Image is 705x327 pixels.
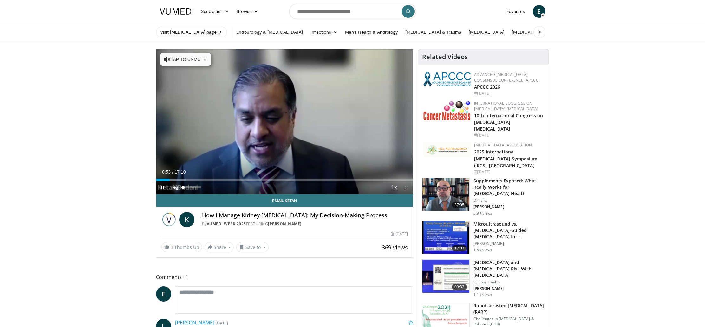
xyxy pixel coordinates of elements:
[422,178,545,216] a: 37:05 Supplements Exposed: What Really Works for [MEDICAL_DATA] Health DrTalks [PERSON_NAME] 5.9K...
[169,181,182,194] button: Unmute
[161,212,177,227] img: Vumedi Week 2025
[391,231,408,237] div: [DATE]
[156,179,413,181] div: Progress Bar
[473,303,545,315] h3: Robot-assisted [MEDICAL_DATA] (RARP)
[474,169,544,175] div: [DATE]
[233,5,262,18] a: Browse
[503,5,529,18] a: Favorites
[205,242,234,252] button: Share
[422,221,545,255] a: 17:07 Microultrasound vs. [MEDICAL_DATA]-Guided [MEDICAL_DATA] for [MEDICAL_DATA] Diagnosis … [PE...
[174,169,186,174] span: 17:10
[156,27,227,37] a: Visit [MEDICAL_DATA] page
[473,198,545,203] p: DrTalks
[423,100,471,120] img: 6ff8bc22-9509-4454-a4f8-ac79dd3b8976.png.150x105_q85_autocrop_double_scale_upscale_version-0.2.png
[452,245,467,251] span: 17:07
[268,221,302,227] a: [PERSON_NAME]
[401,26,465,38] a: [MEDICAL_DATA] & Trauma
[473,286,545,291] p: [PERSON_NAME]
[473,280,545,285] p: Scripps Health
[423,142,471,157] img: fca7e709-d275-4aeb-92d8-8ddafe93f2a6.png.150x105_q85_autocrop_double_scale_upscale_version-0.2.png
[422,221,469,254] img: d0371492-b5bc-4101-bdcb-0105177cfd27.150x105_q85_crop-smart_upscale.jpg
[156,286,171,302] a: E
[422,53,468,61] h4: Related Videos
[533,5,545,18] a: E
[162,169,171,174] span: 0:53
[473,241,545,246] p: [PERSON_NAME]
[465,26,508,38] a: [MEDICAL_DATA]
[508,26,618,38] a: [MEDICAL_DATA] & Reconstructive Pelvic Surgery
[473,292,492,297] p: 1.1K views
[452,284,467,290] span: 09:32
[202,221,408,227] div: By FEATURING
[422,260,469,293] img: 11abbcd4-a476-4be7-920b-41eb594d8390.150x105_q85_crop-smart_upscale.jpg
[473,221,545,240] h3: Microultrasound vs. [MEDICAL_DATA]-Guided [MEDICAL_DATA] for [MEDICAL_DATA] Diagnosis …
[175,319,214,326] a: [PERSON_NAME]
[473,259,545,278] h3: [MEDICAL_DATA] and [MEDICAL_DATA] Risk With [MEDICAL_DATA]
[236,242,269,252] button: Save to
[156,181,169,194] button: Pause
[473,178,545,197] h3: Supplements Exposed: What Really Works for [MEDICAL_DATA] Health
[202,212,408,219] h4: How I Manage Kidney [MEDICAL_DATA]: My Decision-Making Process
[423,72,471,87] img: 92ba7c40-df22-45a2-8e3f-1ca017a3d5ba.png.150x105_q85_autocrop_double_scale_upscale_version-0.2.png
[156,49,413,194] video-js: Video Player
[160,8,193,15] img: VuMedi Logo
[474,72,540,83] a: Advanced [MEDICAL_DATA] Consensus Conference (APCCC)
[474,149,537,168] a: 2025 International [MEDICAL_DATA] Symposium (IKCS): [GEOGRAPHIC_DATA]
[216,320,228,326] small: [DATE]
[474,84,500,90] a: APCCC 2026
[400,181,413,194] button: Fullscreen
[179,212,194,227] a: K
[474,91,544,96] div: [DATE]
[171,244,173,250] span: 3
[473,317,545,327] p: Challenges in [MEDICAL_DATA] & Robotics (CILR)
[160,53,211,66] button: Tap to unmute
[156,194,413,207] a: Email Ketan
[307,26,341,38] a: Infections
[232,26,307,38] a: Endourology & [MEDICAL_DATA]
[473,204,545,209] p: [PERSON_NAME]
[207,221,246,227] a: Vumedi Week 2025
[289,4,416,19] input: Search topics, interventions
[388,181,400,194] button: Playback Rate
[197,5,233,18] a: Specialties
[474,112,543,132] a: 10th International Congress on [MEDICAL_DATA] [MEDICAL_DATA]
[473,211,492,216] p: 5.9K views
[452,202,467,208] span: 37:05
[474,142,532,148] a: [MEDICAL_DATA] Association
[161,242,202,252] a: 3 Thumbs Up
[341,26,401,38] a: Men’s Health & Andrology
[382,243,408,251] span: 369 views
[474,133,544,138] div: [DATE]
[183,186,201,188] div: Volume Level
[422,259,545,297] a: 09:32 [MEDICAL_DATA] and [MEDICAL_DATA] Risk With [MEDICAL_DATA] Scripps Health [PERSON_NAME] 1.1...
[156,273,414,281] span: Comments 1
[474,100,538,112] a: International Congress on [MEDICAL_DATA] [MEDICAL_DATA]
[172,169,173,174] span: /
[473,248,492,253] p: 1.6K views
[422,178,469,211] img: 649d3fc0-5ee3-4147-b1a3-955a692e9799.150x105_q85_crop-smart_upscale.jpg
